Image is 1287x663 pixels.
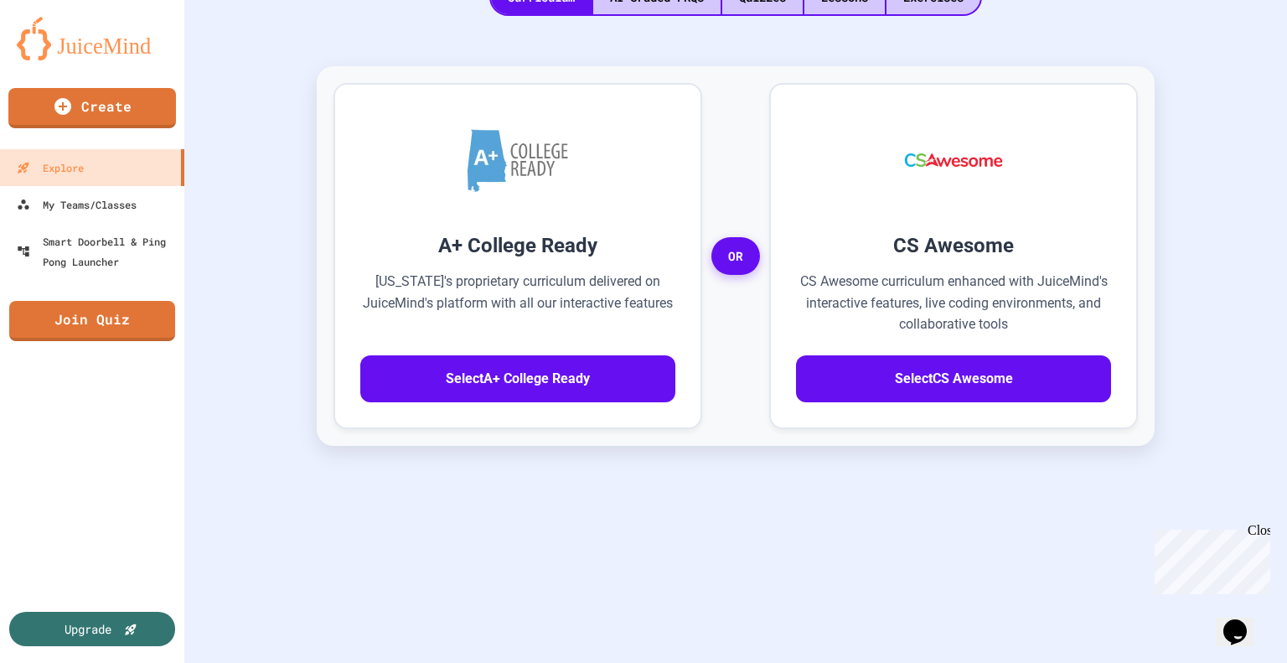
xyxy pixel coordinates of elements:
a: Join Quiz [9,301,175,341]
div: My Teams/Classes [17,194,137,215]
img: CS Awesome [888,110,1020,210]
a: Create [8,88,176,128]
span: OR [711,237,760,276]
div: Chat with us now!Close [7,7,116,106]
p: [US_STATE]'s proprietary curriculum delivered on JuiceMind's platform with all our interactive fe... [360,271,675,335]
div: Smart Doorbell & Ping Pong Launcher [17,231,178,272]
iframe: chat widget [1217,596,1270,646]
h3: A+ College Ready [360,230,675,261]
h3: CS Awesome [796,230,1111,261]
iframe: chat widget [1148,523,1270,594]
p: CS Awesome curriculum enhanced with JuiceMind's interactive features, live coding environments, a... [796,271,1111,335]
img: logo-orange.svg [17,17,168,60]
img: A+ College Ready [468,129,568,192]
button: SelectCS Awesome [796,355,1111,402]
div: Explore [17,158,84,178]
button: SelectA+ College Ready [360,355,675,402]
div: Upgrade [65,620,111,638]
